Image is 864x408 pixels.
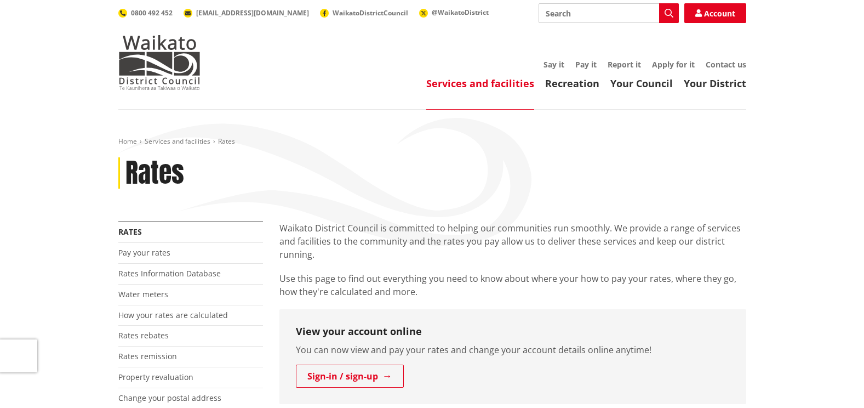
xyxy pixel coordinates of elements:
a: Recreation [545,77,599,90]
a: Water meters [118,289,168,299]
a: Pay it [575,59,597,70]
input: Search input [539,3,679,23]
a: Services and facilities [426,77,534,90]
a: Sign-in / sign-up [296,365,404,388]
span: WaikatoDistrictCouncil [333,8,408,18]
a: Your District [684,77,746,90]
a: How your rates are calculated [118,310,228,320]
span: Rates [218,137,235,146]
a: Pay your rates [118,247,170,258]
a: WaikatoDistrictCouncil [320,8,408,18]
a: Rates [118,226,142,237]
a: Say it [543,59,564,70]
a: Contact us [706,59,746,70]
a: Your Council [610,77,673,90]
nav: breadcrumb [118,137,746,146]
a: Rates remission [118,351,177,361]
span: [EMAIL_ADDRESS][DOMAIN_NAME] [196,8,309,18]
p: Waikato District Council is committed to helping our communities run smoothly. We provide a range... [279,222,746,261]
p: You can now view and pay your rates and change your account details online anytime! [296,343,730,356]
a: Account [684,3,746,23]
a: @WaikatoDistrict [419,8,489,17]
a: Rates rebates [118,330,169,341]
h1: Rates [125,157,184,189]
a: Report it [608,59,641,70]
p: Use this page to find out everything you need to know about where your how to pay your rates, whe... [279,272,746,298]
a: [EMAIL_ADDRESS][DOMAIN_NAME] [184,8,309,18]
a: Property revaluation [118,372,193,382]
a: Rates Information Database [118,268,221,279]
a: 0800 492 452 [118,8,173,18]
span: @WaikatoDistrict [432,8,489,17]
img: Waikato District Council - Te Kaunihera aa Takiwaa o Waikato [118,35,201,90]
h3: View your account online [296,326,730,338]
span: 0800 492 452 [131,8,173,18]
a: Services and facilities [145,137,210,146]
a: Apply for it [652,59,695,70]
a: Home [118,137,137,146]
a: Change your postal address [118,393,221,403]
